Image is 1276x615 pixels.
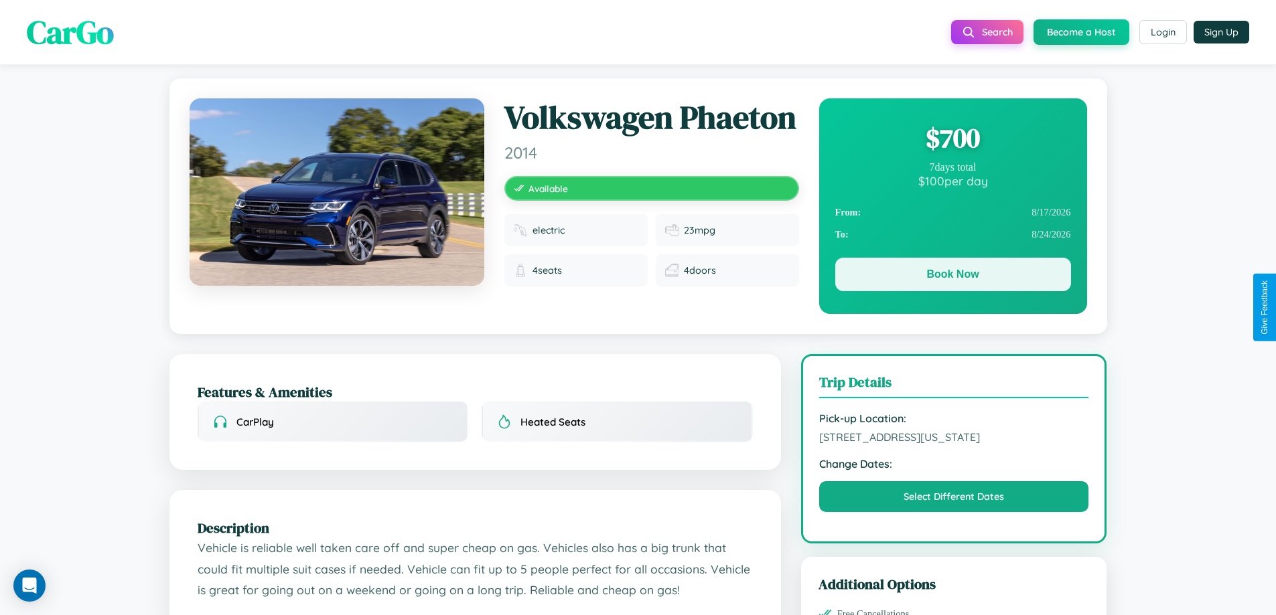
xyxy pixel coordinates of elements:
button: Login [1139,20,1187,44]
button: Become a Host [1034,19,1129,45]
span: CarGo [27,10,114,54]
div: 8 / 17 / 2026 [835,201,1071,224]
button: Select Different Dates [819,481,1089,512]
span: CarPlay [236,416,274,428]
img: Seats [514,264,527,277]
strong: Change Dates: [819,457,1089,470]
button: Book Now [835,258,1071,291]
span: Search [982,26,1013,38]
h1: Volkswagen Phaeton [504,98,799,137]
h2: Description [198,518,753,537]
div: $ 700 [835,120,1071,156]
strong: To: [835,229,849,240]
h3: Trip Details [819,372,1089,398]
p: Vehicle is reliable well taken care off and super cheap on gas. Vehicles also has a big trunk tha... [198,537,753,601]
img: Fuel type [514,224,527,237]
div: 8 / 24 / 2026 [835,224,1071,246]
span: 4 doors [684,264,716,276]
span: 4 seats [533,264,562,276]
span: [STREET_ADDRESS][US_STATE] [819,430,1089,444]
div: Give Feedback [1260,280,1269,335]
span: Heated Seats [520,416,585,428]
button: Sign Up [1194,21,1249,43]
span: 2014 [504,143,799,163]
strong: Pick-up Location: [819,412,1089,425]
div: 7 days total [835,161,1071,173]
img: Volkswagen Phaeton 2014 [190,98,484,286]
span: electric [533,224,565,236]
h2: Features & Amenities [198,382,753,402]
img: Fuel efficiency [665,224,679,237]
span: Available [528,183,568,194]
button: Search [951,20,1023,44]
img: Doors [665,264,679,277]
span: 23 mpg [684,224,715,236]
div: Open Intercom Messenger [13,569,46,602]
div: $ 100 per day [835,173,1071,188]
h3: Additional Options [819,574,1090,594]
strong: From: [835,207,861,218]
